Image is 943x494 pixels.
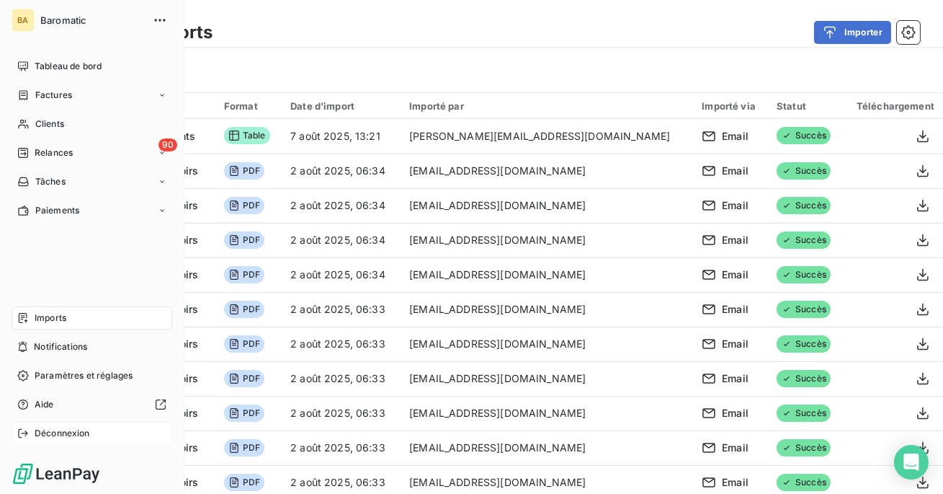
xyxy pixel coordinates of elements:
[401,257,693,292] td: [EMAIL_ADDRESS][DOMAIN_NAME]
[777,405,831,422] span: Succès
[290,100,392,112] div: Date d’import
[12,84,172,107] a: Factures
[777,301,831,318] span: Succès
[12,393,172,416] a: Aide
[401,361,693,396] td: [EMAIL_ADDRESS][DOMAIN_NAME]
[722,129,748,144] span: Email
[35,398,54,411] span: Aide
[35,204,79,217] span: Paiements
[12,462,101,485] img: Logo LeanPay
[224,127,270,144] span: Table
[224,100,273,112] div: Format
[35,175,66,188] span: Tâches
[722,371,748,386] span: Email
[777,162,831,180] span: Succès
[12,9,35,32] div: BA
[282,292,401,327] td: 2 août 2025, 06:33
[282,396,401,431] td: 2 août 2025, 06:33
[35,312,66,325] span: Imports
[777,127,831,144] span: Succès
[702,100,759,112] div: Importé via
[401,223,693,257] td: [EMAIL_ADDRESS][DOMAIN_NAME]
[401,188,693,223] td: [EMAIL_ADDRESS][DOMAIN_NAME]
[722,406,748,420] span: Email
[777,231,831,249] span: Succès
[12,199,172,222] a: Paiements
[34,340,87,353] span: Notifications
[722,198,748,213] span: Email
[224,301,264,318] span: PDF
[282,327,401,361] td: 2 août 2025, 06:33
[282,223,401,257] td: 2 août 2025, 06:34
[401,327,693,361] td: [EMAIL_ADDRESS][DOMAIN_NAME]
[12,55,172,78] a: Tableau de bord
[12,364,172,387] a: Paramètres et réglages
[40,14,144,26] span: Baromatic
[282,257,401,292] td: 2 août 2025, 06:34
[722,337,748,351] span: Email
[409,100,684,112] div: Importé par
[722,164,748,178] span: Email
[401,154,693,188] td: [EMAIL_ADDRESS][DOMAIN_NAME]
[224,474,264,491] span: PDF
[35,146,73,159] span: Relances
[35,369,133,382] span: Paramètres et réglages
[282,188,401,223] td: 2 août 2025, 06:34
[282,154,401,188] td: 2 août 2025, 06:34
[282,119,401,154] td: 7 août 2025, 13:21
[814,21,891,44] button: Importer
[224,197,264,214] span: PDF
[12,113,172,136] a: Clients
[722,475,748,490] span: Email
[12,141,172,164] a: 90Relances
[282,361,401,396] td: 2 août 2025, 06:33
[401,431,693,465] td: [EMAIL_ADDRESS][DOMAIN_NAME]
[777,100,834,112] div: Statut
[852,100,934,112] div: Téléchargement
[777,474,831,491] span: Succès
[158,138,177,151] span: 90
[401,292,693,327] td: [EMAIL_ADDRESS][DOMAIN_NAME]
[722,302,748,317] span: Email
[777,439,831,456] span: Succès
[224,405,264,422] span: PDF
[401,119,693,154] td: [PERSON_NAME][EMAIL_ADDRESS][DOMAIN_NAME]
[722,441,748,455] span: Email
[35,118,64,131] span: Clients
[224,231,264,249] span: PDF
[722,268,748,282] span: Email
[401,396,693,431] td: [EMAIL_ADDRESS][DOMAIN_NAME]
[12,170,172,193] a: Tâches
[224,162,264,180] span: PDF
[282,431,401,465] td: 2 août 2025, 06:33
[35,427,90,440] span: Déconnexion
[894,445,929,480] div: Open Intercom Messenger
[777,266,831,283] span: Succès
[12,306,172,330] a: Imports
[224,439,264,456] span: PDF
[35,89,72,102] span: Factures
[224,370,264,387] span: PDF
[722,233,748,247] span: Email
[777,370,831,387] span: Succès
[777,335,831,353] span: Succès
[224,266,264,283] span: PDF
[777,197,831,214] span: Succès
[224,335,264,353] span: PDF
[35,60,102,73] span: Tableau de bord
